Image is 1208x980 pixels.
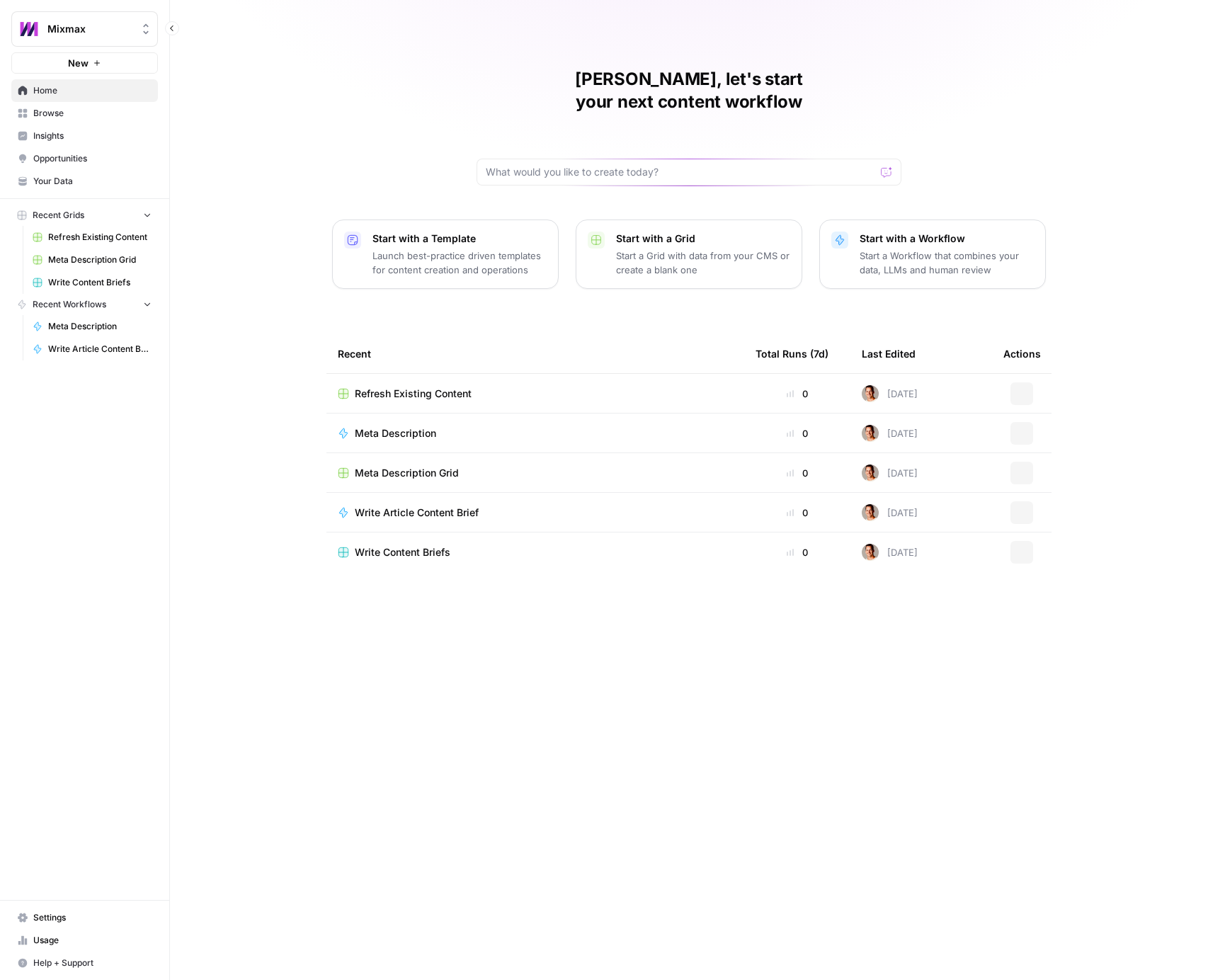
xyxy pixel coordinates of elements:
[862,544,918,561] div: [DATE]
[756,387,839,401] div: 0
[11,906,158,929] a: Settings
[338,387,733,401] a: Refresh Existing Content
[756,334,828,373] div: Total Runs (7d)
[355,506,479,520] span: Write Article Content Brief
[11,952,158,974] button: Help + Support
[862,504,918,521] div: [DATE]
[26,271,158,294] a: Write Content Briefs
[355,545,450,559] span: Write Content Briefs
[862,465,879,482] img: 3d8pdhys1cqbz9tnb8hafvyhrehi
[11,125,158,147] a: Insights
[862,504,879,521] img: 3d8pdhys1cqbz9tnb8hafvyhrehi
[862,425,879,442] img: 3d8pdhys1cqbz9tnb8hafvyhrehi
[48,343,152,355] span: Write Article Content Brief
[26,249,158,271] a: Meta Description Grid
[860,232,1034,246] p: Start with a Workflow
[26,315,158,338] a: Meta Description
[477,68,901,113] h1: [PERSON_NAME], let's start your next content workflow
[16,16,42,42] img: Mixmax Logo
[33,175,152,188] span: Your Data
[486,165,875,179] input: What would you like to create today?
[819,220,1046,289] button: Start with a WorkflowStart a Workflow that combines your data, LLMs and human review
[1003,334,1041,373] div: Actions
[33,84,152,97] span: Home
[338,506,733,520] a: Write Article Content Brief
[756,466,839,480] div: 0
[11,102,158,125] a: Browse
[11,170,158,193] a: Your Data
[862,425,918,442] div: [DATE]
[338,426,733,440] a: Meta Description
[47,22,133,36] span: Mixmax
[372,249,547,277] p: Launch best-practice driven templates for content creation and operations
[576,220,802,289] button: Start with a GridStart a Grid with data from your CMS or create a blank one
[33,298,106,311] span: Recent Workflows
[862,334,916,373] div: Last Edited
[33,130,152,142] span: Insights
[33,209,84,222] span: Recent Grids
[756,426,839,440] div: 0
[11,79,158,102] a: Home
[862,385,918,402] div: [DATE]
[372,232,547,246] p: Start with a Template
[26,226,158,249] a: Refresh Existing Content
[33,957,152,969] span: Help + Support
[48,253,152,266] span: Meta Description Grid
[355,466,459,480] span: Meta Description Grid
[616,249,790,277] p: Start a Grid with data from your CMS or create a blank one
[11,929,158,952] a: Usage
[862,544,879,561] img: 3d8pdhys1cqbz9tnb8hafvyhrehi
[48,231,152,244] span: Refresh Existing Content
[616,232,790,246] p: Start with a Grid
[68,56,89,70] span: New
[11,147,158,170] a: Opportunities
[11,11,158,47] button: Workspace: Mixmax
[33,934,152,947] span: Usage
[11,205,158,226] button: Recent Grids
[355,426,436,440] span: Meta Description
[860,249,1034,277] p: Start a Workflow that combines your data, LLMs and human review
[33,152,152,165] span: Opportunities
[756,506,839,520] div: 0
[48,320,152,333] span: Meta Description
[338,334,733,373] div: Recent
[11,52,158,74] button: New
[48,276,152,289] span: Write Content Briefs
[332,220,559,289] button: Start with a TemplateLaunch best-practice driven templates for content creation and operations
[862,465,918,482] div: [DATE]
[26,338,158,360] a: Write Article Content Brief
[756,545,839,559] div: 0
[338,466,733,480] a: Meta Description Grid
[33,107,152,120] span: Browse
[338,545,733,559] a: Write Content Briefs
[355,387,472,401] span: Refresh Existing Content
[862,385,879,402] img: 3d8pdhys1cqbz9tnb8hafvyhrehi
[11,294,158,315] button: Recent Workflows
[33,911,152,924] span: Settings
